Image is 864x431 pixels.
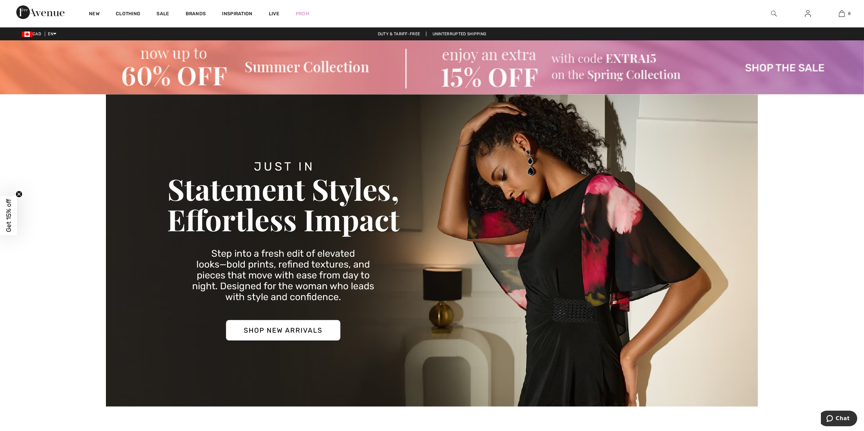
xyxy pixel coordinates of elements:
button: Close teaser [16,191,22,197]
a: New [89,11,99,18]
a: Sign In [799,9,816,18]
span: 8 [848,11,851,17]
a: Brands [186,11,206,18]
a: Clothing [116,11,140,18]
a: 8 [825,9,858,18]
span: Get 15% off [5,199,13,232]
img: 1ère Avenue [16,5,65,19]
span: Inspiration [222,11,252,18]
iframe: Opens a widget where you can chat to one of our agents [821,411,857,428]
a: Live [269,10,279,17]
span: CAD [22,32,44,36]
img: My Info [805,9,811,18]
img: Joseph Ribkoff New Arrivals [106,94,758,407]
a: Sale [157,11,169,18]
span: EN [48,32,56,36]
img: Canadian Dollar [22,32,33,37]
img: search the website [771,9,777,18]
a: Prom [296,10,309,17]
img: My Bag [839,9,845,18]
